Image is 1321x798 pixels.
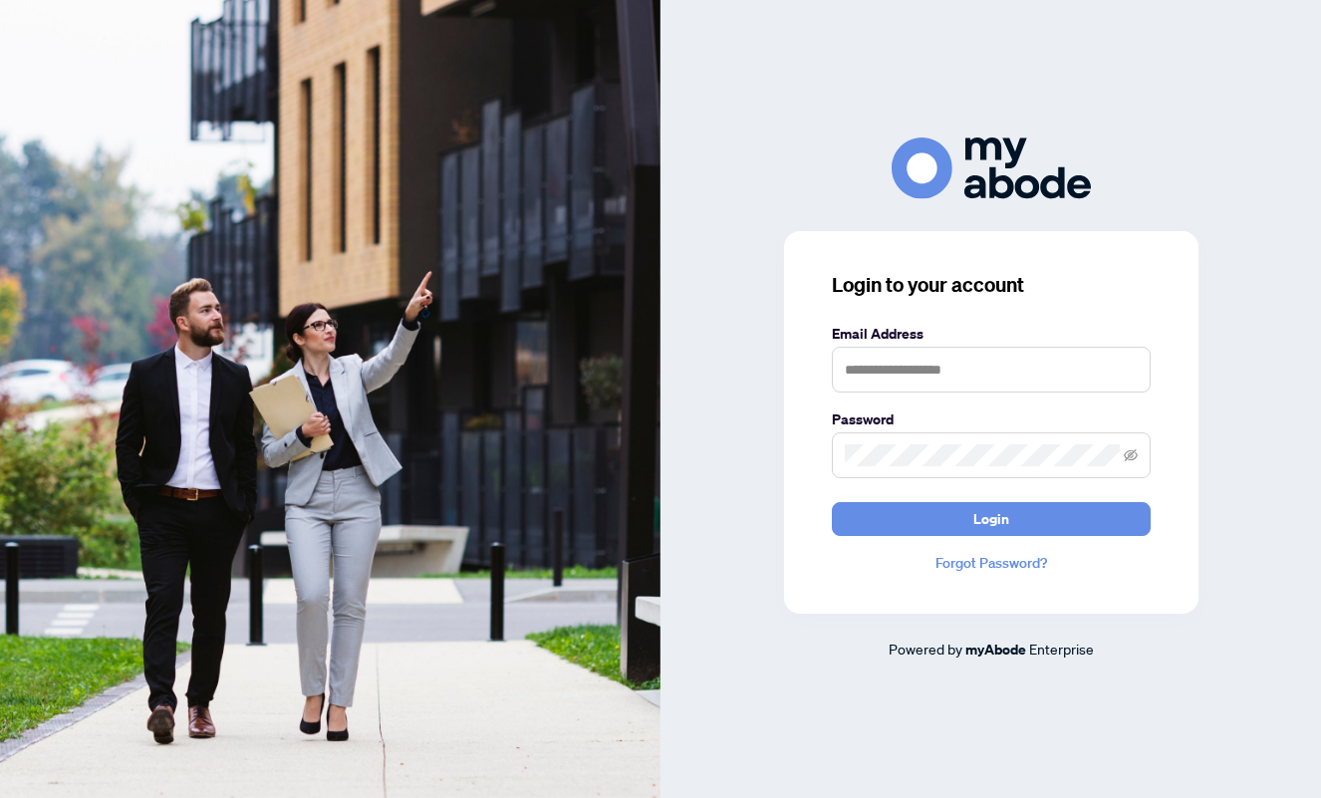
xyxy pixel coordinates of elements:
[892,137,1091,198] img: ma-logo
[832,271,1151,299] h3: Login to your account
[1029,640,1094,658] span: Enterprise
[973,503,1009,535] span: Login
[832,323,1151,345] label: Email Address
[965,639,1026,661] a: myAbode
[832,408,1151,430] label: Password
[889,640,962,658] span: Powered by
[832,552,1151,574] a: Forgot Password?
[1124,448,1138,462] span: eye-invisible
[832,502,1151,536] button: Login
